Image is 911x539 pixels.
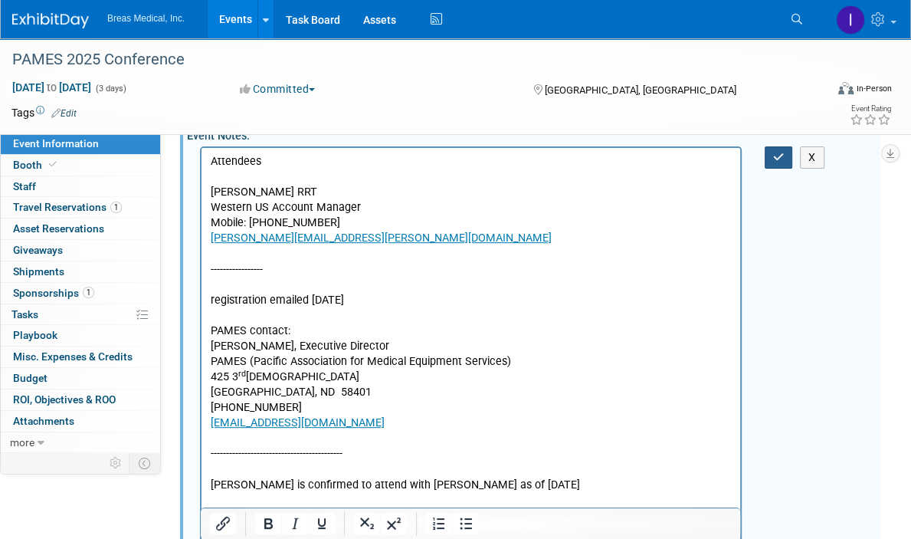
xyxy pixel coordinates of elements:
[13,265,64,278] span: Shipments
[545,84,736,96] span: [GEOGRAPHIC_DATA], [GEOGRAPHIC_DATA]
[1,304,160,325] a: Tasks
[1,261,160,282] a: Shipments
[49,160,57,169] i: Booth reservation complete
[13,222,104,235] span: Asset Reservations
[51,108,77,119] a: Edit
[94,84,126,94] span: (3 days)
[1,368,160,389] a: Budget
[856,83,892,94] div: In-Person
[7,46,806,74] div: PAMES 2025 Conference
[107,13,185,24] span: Breas Medical, Inc.
[13,287,94,299] span: Sponsorships
[13,180,36,192] span: Staff
[755,80,892,103] div: Event Format
[103,453,129,473] td: Personalize Event Tab Strip
[309,513,335,534] button: Underline
[1,133,160,154] a: Event Information
[13,244,63,256] span: Giveaways
[110,202,122,213] span: 1
[426,513,452,534] button: Numbered list
[13,415,74,427] span: Attachments
[838,82,854,94] img: Format-Inperson.png
[255,513,281,534] button: Bold
[234,81,321,97] button: Committed
[1,432,160,453] a: more
[13,201,122,213] span: Travel Reservations
[1,283,160,304] a: Sponsorships1
[13,393,116,406] span: ROI, Objectives & ROO
[83,287,94,298] span: 1
[453,513,479,534] button: Bullet list
[381,513,407,534] button: Superscript
[1,325,160,346] a: Playbook
[1,389,160,410] a: ROI, Objectives & ROO
[13,159,60,171] span: Booth
[13,137,99,150] span: Event Information
[282,513,308,534] button: Italic
[800,146,824,169] button: X
[11,105,77,120] td: Tags
[10,436,34,449] span: more
[354,513,380,534] button: Subscript
[1,240,160,261] a: Giveaways
[1,411,160,432] a: Attachments
[44,81,59,94] span: to
[11,81,92,94] span: [DATE] [DATE]
[13,350,133,363] span: Misc. Expenses & Credits
[13,329,57,341] span: Playbook
[13,372,48,384] span: Budget
[1,176,160,197] a: Staff
[11,308,38,320] span: Tasks
[210,513,236,534] button: Insert/edit link
[129,453,161,473] td: Toggle Event Tabs
[1,219,160,239] a: Asset Reservations
[1,155,160,176] a: Booth
[12,13,89,28] img: ExhibitDay
[1,197,160,218] a: Travel Reservations1
[1,347,160,367] a: Misc. Expenses & Credits
[850,105,891,113] div: Event Rating
[836,5,865,35] img: Inga Dolezar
